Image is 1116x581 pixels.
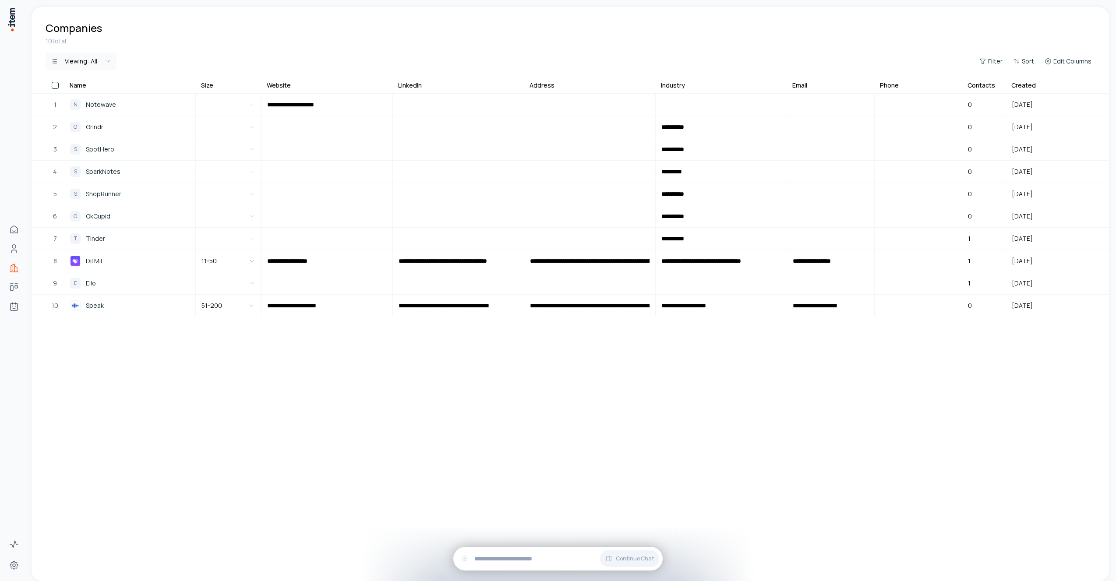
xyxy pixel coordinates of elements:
span: ShopRunner [86,189,121,199]
a: Settings [5,556,23,574]
div: Created [1011,81,1036,90]
span: Tinder [86,234,105,243]
span: Notewave [86,100,116,109]
span: 8 [53,256,57,266]
a: SSpotHero [65,139,195,160]
span: 3 [53,144,57,154]
span: Ello [86,278,96,288]
div: T [70,233,81,244]
span: Filter [988,57,1003,66]
span: Continue Chat [616,555,654,562]
span: 0 [963,95,977,115]
img: Item Brain Logo [7,7,16,32]
span: OkCupid [86,211,110,221]
div: S [70,144,81,155]
div: N [70,99,81,110]
span: [DATE] [1007,273,1038,293]
span: [DATE] [1007,117,1038,137]
div: G [70,122,81,132]
div: 10 total [46,37,1095,46]
a: People [5,240,23,257]
span: Dil Mil [86,256,102,266]
div: Email [792,81,807,90]
span: [DATE] [1007,95,1038,115]
a: SSparkNotes [65,161,195,182]
span: [DATE] [1007,251,1038,271]
a: Agents [5,298,23,315]
div: S [70,166,81,177]
span: 0 [963,139,977,159]
span: Edit Columns [1053,57,1091,66]
span: [DATE] [1007,206,1038,226]
a: SShopRunner [65,183,195,204]
span: SparkNotes [86,167,120,176]
span: Grindr [86,122,103,132]
img: Dil Mil [70,256,81,266]
a: Dil MilDil Mil [65,250,195,271]
span: 10 [52,301,58,310]
div: O [70,211,81,222]
span: 1 [963,229,976,249]
div: E [70,278,81,289]
a: GGrindr [65,116,195,137]
span: [DATE] [1007,139,1038,159]
button: Sort [1010,55,1038,67]
span: [DATE] [1007,184,1038,204]
span: 0 [963,296,977,316]
span: 2 [53,122,57,132]
span: SpotHero [86,144,114,154]
span: 0 [963,184,977,204]
span: 7 [53,234,57,243]
a: Home [5,221,23,238]
span: 0 [963,117,977,137]
a: Companies [5,259,23,277]
button: Continue Chat [600,550,659,567]
button: Filter [976,55,1006,67]
div: Address [530,81,554,90]
span: 1 [963,251,976,271]
a: Deals [5,278,23,296]
div: Industry [661,81,685,90]
span: [DATE] [1007,162,1038,182]
span: 6 [53,211,57,221]
span: 9 [53,278,57,288]
div: Contacts [968,81,995,90]
div: Viewing: [65,57,97,66]
span: 0 [963,162,977,182]
span: [DATE] [1007,229,1038,249]
a: OOkCupid [65,206,195,227]
div: Continue Chat [453,547,663,570]
span: Sort [1022,57,1034,66]
a: SpeakSpeak [65,295,195,316]
span: 1 [54,100,57,109]
button: Edit Columns [1041,55,1095,67]
span: 0 [963,206,977,226]
img: Speak [70,300,81,311]
h1: Companies [46,21,102,35]
a: Activity [5,535,23,553]
span: [DATE] [1007,296,1038,316]
div: Name [70,81,86,90]
a: EEllo [65,273,195,294]
a: TTinder [65,228,195,249]
div: Phone [880,81,899,90]
div: Size [201,81,213,90]
span: 5 [53,189,57,199]
div: S [70,189,81,199]
span: 4 [53,167,57,176]
div: Website [267,81,291,90]
span: 1 [963,273,976,293]
span: Speak [86,301,104,310]
div: LinkedIn [398,81,422,90]
a: NNotewave [65,94,195,115]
